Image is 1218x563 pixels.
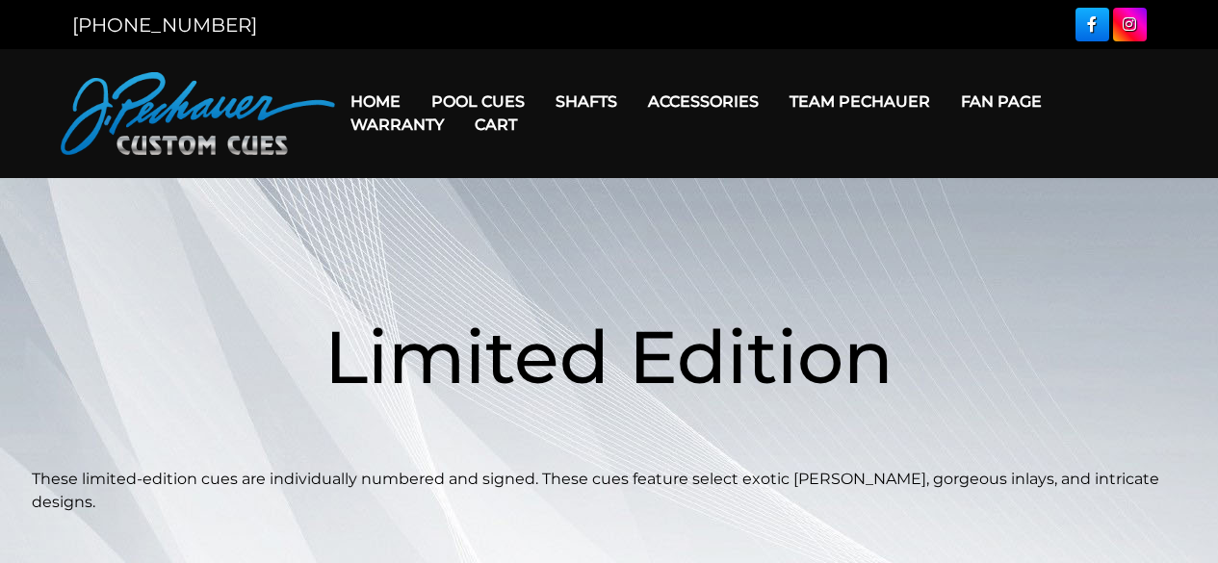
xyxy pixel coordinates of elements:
[61,72,335,155] img: Pechauer Custom Cues
[335,100,459,149] a: Warranty
[633,77,774,126] a: Accessories
[335,77,416,126] a: Home
[72,13,257,37] a: [PHONE_NUMBER]
[416,77,540,126] a: Pool Cues
[946,77,1057,126] a: Fan Page
[32,468,1187,514] p: These limited-edition cues are individually numbered and signed. These cues feature select exotic...
[540,77,633,126] a: Shafts
[774,77,946,126] a: Team Pechauer
[459,100,532,149] a: Cart
[324,312,894,401] span: Limited Edition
